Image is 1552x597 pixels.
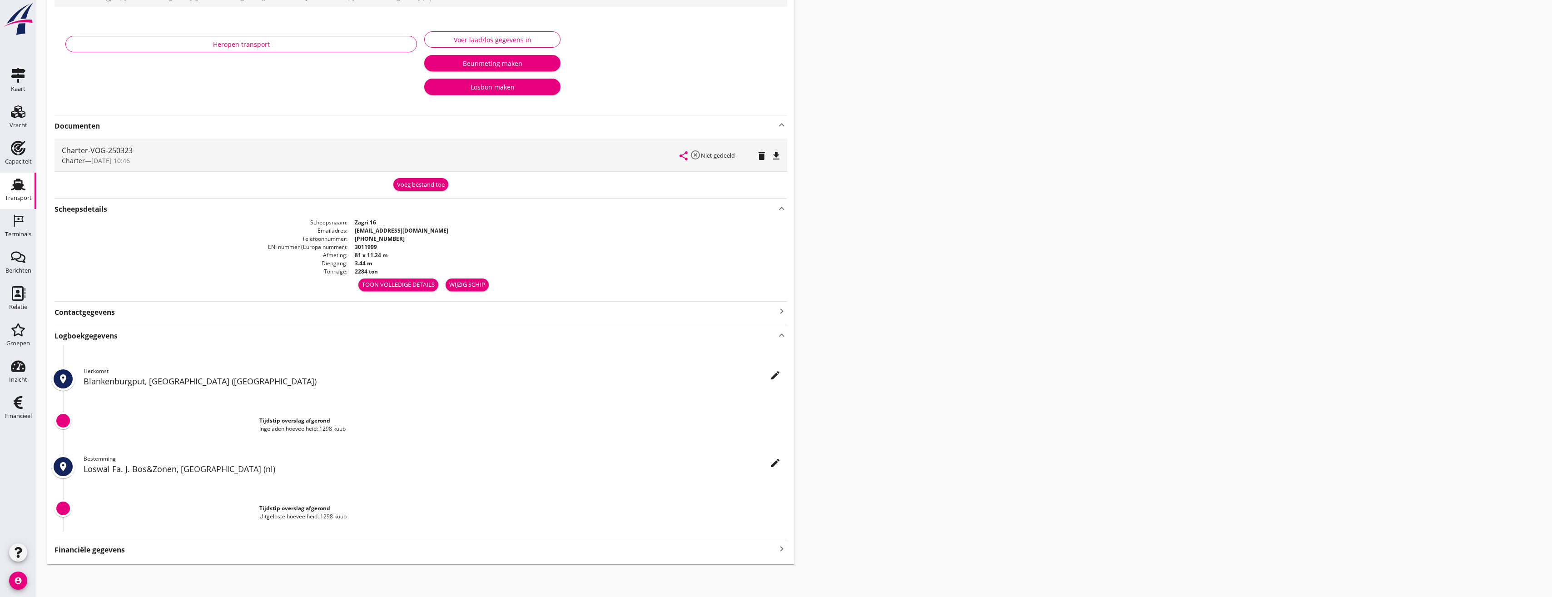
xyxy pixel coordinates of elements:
i: place [58,461,69,472]
i: keyboard_arrow_up [776,119,787,130]
img: logo-small.a267ee39.svg [2,2,35,36]
h2: Loswal Fa. J. Bos&Zonen, [GEOGRAPHIC_DATA] (nl) [84,463,787,475]
div: Charter-VOG-250323 [62,145,680,156]
strong: Zagri 16 [355,219,376,226]
i: place [58,373,69,384]
strong: [EMAIL_ADDRESS][DOMAIN_NAME] [355,227,448,234]
span: Charter [62,156,85,165]
strong: Scheepsdetails [55,204,107,214]
strong: Documenten [55,121,776,131]
i: highlight_off [690,149,701,160]
dt: Scheepsnaam [55,219,347,227]
i: keyboard_arrow_right [776,543,787,555]
button: Toon volledige details [358,279,438,291]
dt: Afmeting [55,251,347,259]
strong: Tijdstip overslag afgerond [259,417,330,424]
div: Losbon maken [431,82,553,92]
strong: Financiële gegevens [55,545,125,555]
strong: 3011999 [355,243,377,251]
dt: Diepgang [55,259,347,268]
span: Herkomst [84,367,109,375]
div: Kaart [11,86,25,92]
div: Inzicht [9,377,27,383]
i: share [678,150,689,161]
div: Toon volledige details [362,280,435,289]
div: Vracht [10,122,27,128]
div: Terminals [5,231,31,237]
i: keyboard_arrow_up [776,202,787,214]
strong: Logboekgegevens [55,331,118,341]
i: file_download [771,150,782,161]
i: edit [770,458,781,468]
div: Uitgeloste hoeveelheid: 1298 kuub [259,512,787,521]
h2: Blankenburgput, [GEOGRAPHIC_DATA] ([GEOGRAPHIC_DATA]) [84,375,787,388]
div: Berichten [5,268,31,274]
strong: Contactgegevens [55,307,115,318]
i: keyboard_arrow_right [776,305,787,318]
button: Voeg bestand toe [393,178,448,191]
div: Voer laad/los gegevens in [432,35,553,45]
dt: ENI nummer (Europa nummer) [55,243,347,251]
div: Relatie [9,304,27,310]
button: Heropen transport [65,36,417,52]
strong: 2284 ton [355,268,378,275]
div: Beunmeting maken [431,59,553,68]
small: Niet gedeeld [701,151,735,159]
i: edit [770,370,781,381]
strong: [PHONE_NUMBER] [355,235,405,243]
button: Losbon maken [424,79,560,95]
div: Transport [5,195,32,201]
span: [DATE] 10:46 [91,156,130,165]
div: Groepen [6,340,30,346]
button: Voer laad/los gegevens in [424,31,560,48]
span: Bestemming [84,455,116,463]
div: Voeg bestand toe [397,180,445,189]
strong: 81 x 11.24 m [355,251,388,259]
button: Beunmeting maken [424,55,560,71]
i: keyboard_arrow_up [776,329,787,341]
i: account_circle [9,572,27,590]
div: Capaciteit [5,159,32,164]
strong: 3.44 m [355,259,372,267]
strong: Tijdstip overslag afgerond [259,504,330,512]
div: Financieel [5,413,32,419]
a: Wijzig schip [446,279,489,291]
div: — [62,156,680,165]
div: Ingeladen hoeveelheid: 1298 kuub [259,425,787,433]
div: Wijzig schip [449,280,485,289]
dt: Tonnage [55,268,347,276]
i: delete [756,150,767,161]
dt: Telefoonnummer [55,235,347,243]
dt: Emailadres [55,227,347,235]
div: Heropen transport [73,40,409,49]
